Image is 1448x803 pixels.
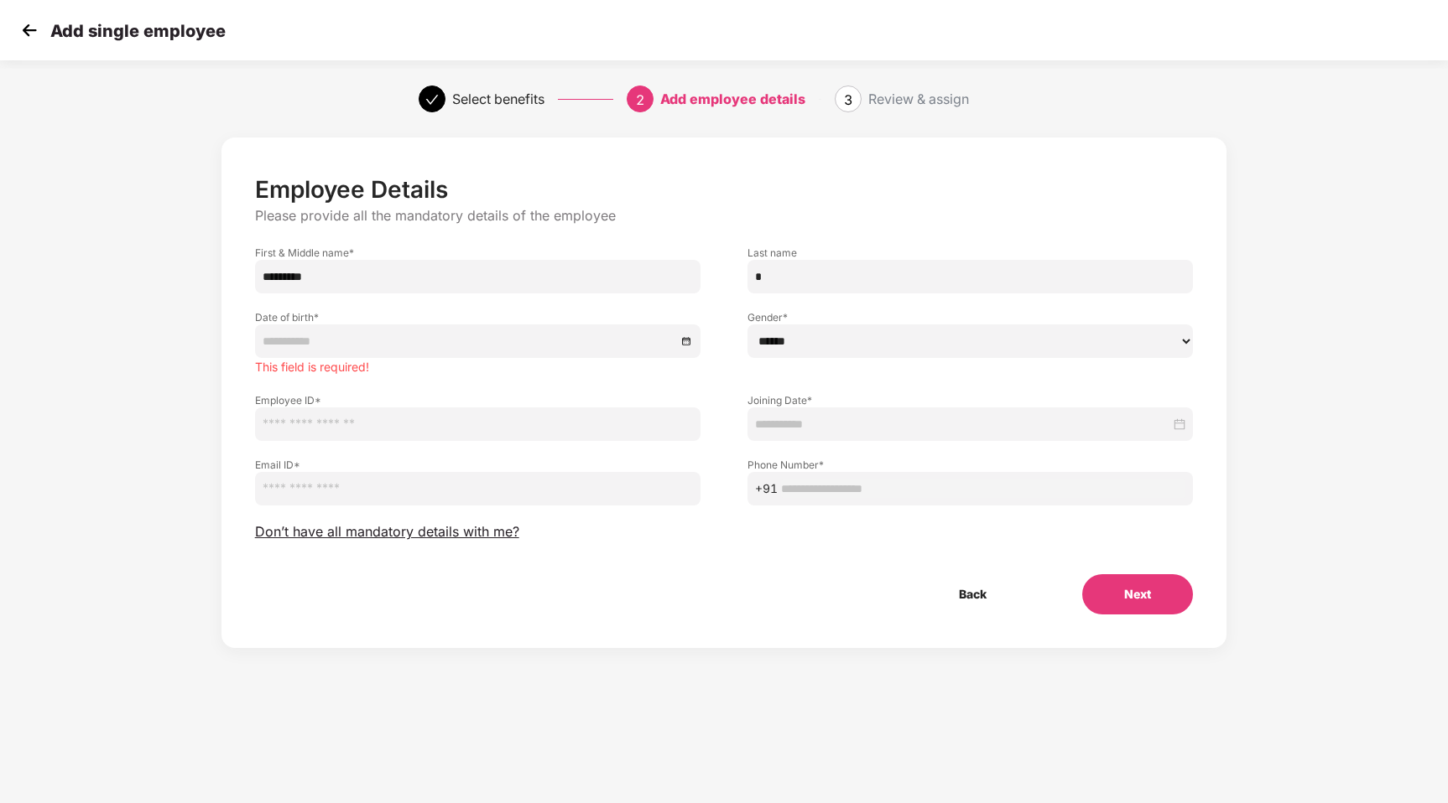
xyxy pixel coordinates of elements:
label: Date of birth [255,310,701,324]
p: Add single employee [50,21,226,41]
span: check [425,93,439,106]
label: Joining Date [747,393,1193,407]
p: Employee Details [255,175,1194,204]
button: Back [917,574,1029,614]
label: Phone Number [747,458,1193,472]
span: 3 [844,91,852,108]
div: Review & assign [868,85,969,112]
span: 2 [636,91,644,108]
label: Employee ID [255,393,701,407]
span: Don’t have all mandatory details with me? [255,523,519,541]
label: Last name [747,246,1193,260]
div: Select benefits [452,85,544,112]
label: First & Middle name [255,246,701,260]
img: svg+xml;base64,PHN2ZyB4bWxucz0iaHR0cDovL3d3dy53My5vcmcvMjAwMC9zdmciIHdpZHRoPSIzMCIgaGVpZ2h0PSIzMC... [17,18,42,43]
label: Email ID [255,458,701,472]
p: Please provide all the mandatory details of the employee [255,207,1194,225]
span: +91 [755,479,778,498]
button: Next [1082,574,1193,614]
div: Add employee details [660,85,805,112]
label: Gender [747,310,1193,324]
span: This field is required! [255,360,369,374]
